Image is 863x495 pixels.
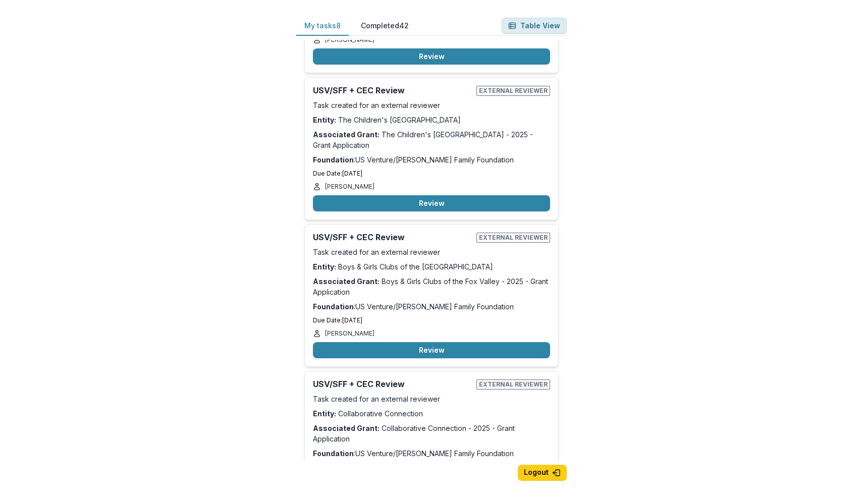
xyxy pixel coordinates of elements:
[313,276,550,297] p: Boys & Girls Clubs of the Fox Valley - 2025 - Grant Application
[313,154,550,165] p: : US Venture/[PERSON_NAME] Family Foundation
[313,233,472,242] h2: USV/SFF + CEC Review
[313,379,472,389] h2: USV/SFF + CEC Review
[313,86,472,95] h2: USV/SFF + CEC Review
[313,115,550,125] p: The Children's [GEOGRAPHIC_DATA]
[313,423,550,444] p: Collaborative Connection - 2025 - Grant Application
[313,449,354,458] strong: Foundation
[313,130,380,139] strong: Associated Grant:
[313,316,550,325] p: Due Date: [DATE]
[313,409,336,418] strong: Entity:
[313,301,550,312] p: : US Venture/[PERSON_NAME] Family Foundation
[313,394,550,404] p: Task created for an external reviewer
[502,18,567,34] button: Table View
[313,261,550,272] p: Boys & Girls Clubs of the [GEOGRAPHIC_DATA]
[325,35,374,44] p: [PERSON_NAME]
[313,116,336,124] strong: Entity:
[313,247,550,257] p: Task created for an external reviewer
[325,182,374,191] p: [PERSON_NAME]
[313,48,550,65] button: Review
[353,16,417,36] button: Completed 42
[313,262,336,271] strong: Entity:
[313,155,354,164] strong: Foundation
[313,342,550,358] button: Review
[476,233,550,243] span: External reviewer
[476,86,550,96] span: External reviewer
[313,277,380,286] strong: Associated Grant:
[296,16,349,36] button: My tasks 8
[325,329,374,338] p: [PERSON_NAME]
[313,129,550,150] p: The Children's [GEOGRAPHIC_DATA] - 2025 - Grant Application
[313,100,550,111] p: Task created for an external reviewer
[476,379,550,390] span: External reviewer
[313,424,380,432] strong: Associated Grant:
[313,169,550,178] p: Due Date: [DATE]
[313,448,550,459] p: : US Venture/[PERSON_NAME] Family Foundation
[518,465,567,481] button: Logout
[313,195,550,211] button: Review
[313,302,354,311] strong: Foundation
[313,408,550,419] p: Collaborative Connection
